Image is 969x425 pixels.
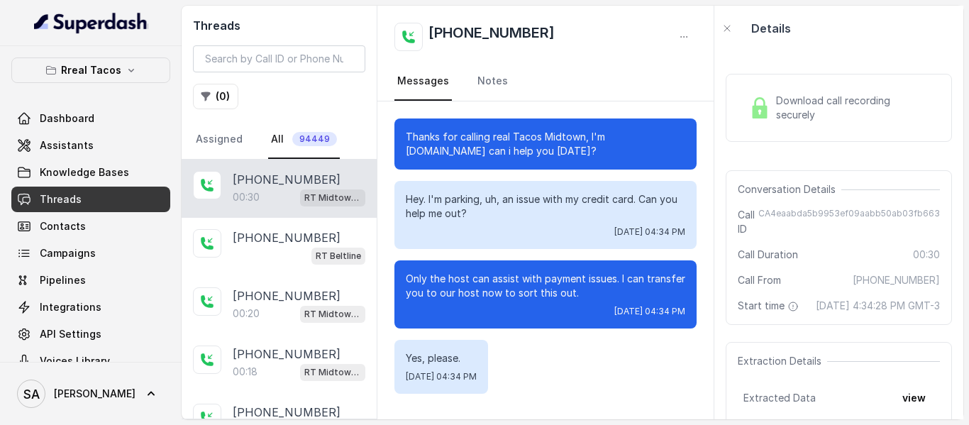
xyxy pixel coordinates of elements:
p: 00:30 [233,190,260,204]
span: Conversation Details [738,182,841,197]
span: 00:30 [913,248,940,262]
a: Assistants [11,133,170,158]
span: [PHONE_NUMBER] [853,273,940,287]
p: RT Midtown / EN [304,365,361,380]
span: Download call recording securely [776,94,934,122]
span: Knowledge Bases [40,165,129,180]
p: Thanks for calling real Tacos Midtown, I'm [DOMAIN_NAME] can i help you [DATE]? [406,130,685,158]
nav: Tabs [193,121,365,159]
p: [PHONE_NUMBER] [233,346,340,363]
p: RT Midtown / EN [304,307,361,321]
p: [PHONE_NUMBER] [233,404,340,421]
a: Dashboard [11,106,170,131]
span: Contacts [40,219,86,233]
p: Details [751,20,791,37]
text: SA [23,387,40,402]
a: Pipelines [11,267,170,293]
span: Campaigns [40,246,96,260]
a: Voices Library [11,348,170,374]
a: Messages [394,62,452,101]
button: view [894,385,934,411]
span: Pipelines [40,273,86,287]
nav: Tabs [394,62,697,101]
span: Call ID [738,208,758,236]
span: Assistants [40,138,94,153]
span: [PERSON_NAME] [54,387,135,401]
span: [DATE] 04:34 PM [614,226,685,238]
span: [DATE] 4:34:28 PM GMT-3 [816,299,940,313]
img: Lock Icon [749,97,770,118]
p: 00:20 [233,307,260,321]
span: Threads [40,192,82,206]
p: [PHONE_NUMBER] [233,229,340,246]
p: Only the host can assist with payment issues. I can transfer you to our host now to sort this out. [406,272,685,300]
p: RT Midtown / EN [304,191,361,205]
span: Dashboard [40,111,94,126]
p: 00:18 [233,365,258,379]
span: CA4eaabda5b9953ef09aabb50ab03fb663 [758,208,940,236]
button: (0) [193,84,238,109]
a: [PERSON_NAME] [11,374,170,414]
p: [PHONE_NUMBER] [233,171,340,188]
span: Start time [738,299,802,313]
p: RT Beltline [316,249,361,263]
a: Campaigns [11,241,170,266]
p: Yes, please. [406,351,477,365]
h2: [PHONE_NUMBER] [428,23,555,51]
span: Extraction Details [738,354,827,368]
input: Search by Call ID or Phone Number [193,45,365,72]
p: [PHONE_NUMBER] [233,287,340,304]
a: API Settings [11,321,170,347]
span: Integrations [40,300,101,314]
span: [DATE] 04:34 PM [406,371,477,382]
span: Voices Library [40,354,110,368]
p: Rreal Tacos [61,62,121,79]
button: Rreal Tacos [11,57,170,83]
p: Hey. I'm parking, uh, an issue with my credit card. Can you help me out? [406,192,685,221]
span: API Settings [40,327,101,341]
a: Integrations [11,294,170,320]
span: Call From [738,273,781,287]
a: Knowledge Bases [11,160,170,185]
a: Assigned [193,121,245,159]
span: [DATE] 04:34 PM [614,306,685,317]
a: All94449 [268,121,340,159]
a: Contacts [11,214,170,239]
a: Threads [11,187,170,212]
h2: Threads [193,17,365,34]
span: Extracted Data [743,391,816,405]
a: Notes [475,62,511,101]
span: 94449 [292,132,337,146]
img: light.svg [34,11,148,34]
span: Call Duration [738,248,798,262]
